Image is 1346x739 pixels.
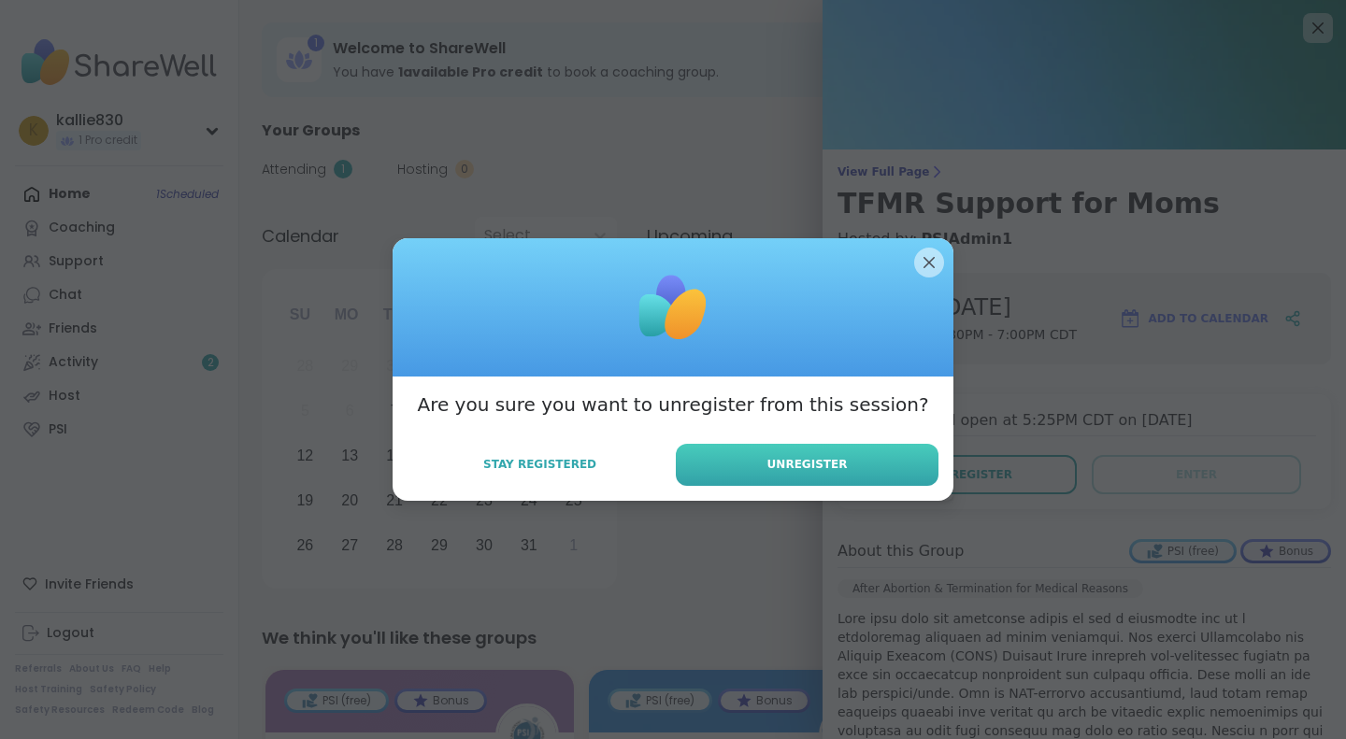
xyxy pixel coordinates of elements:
span: Stay Registered [483,456,596,473]
button: Stay Registered [408,445,672,484]
span: Unregister [767,456,848,473]
h3: Are you sure you want to unregister from this session? [417,391,928,418]
button: Unregister [676,444,938,486]
img: ShareWell Logomark [626,261,720,354]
